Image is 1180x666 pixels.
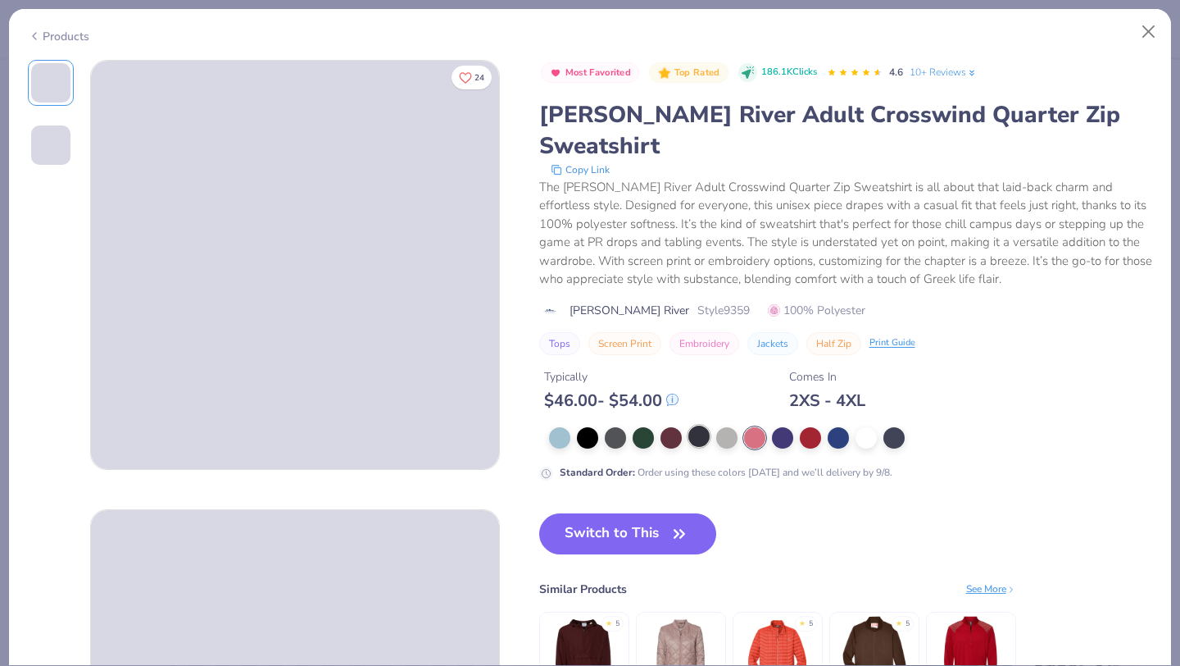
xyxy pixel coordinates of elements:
div: 5 [809,618,813,630]
button: Screen Print [588,332,661,355]
div: ★ [896,618,902,625]
button: Badge Button [541,62,640,84]
strong: Standard Order : [560,466,635,479]
div: The [PERSON_NAME] River Adult Crosswind Quarter Zip Sweatshirt is all about that laid-back charm ... [539,178,1153,289]
div: Typically [544,368,678,385]
span: Most Favorited [565,68,631,77]
div: See More [966,582,1016,596]
button: Tops [539,332,580,355]
img: Most Favorited sort [549,66,562,80]
button: Like [452,66,492,89]
div: Similar Products [539,581,627,598]
div: Products [28,28,89,45]
span: [PERSON_NAME] River [570,302,689,319]
button: Switch to This [539,513,717,554]
a: 10+ Reviews [910,65,978,80]
span: Top Rated [674,68,720,77]
button: Jackets [747,332,798,355]
img: brand logo [539,304,561,317]
div: Print Guide [869,336,915,350]
div: Comes In [789,368,865,385]
div: ★ [606,618,612,625]
div: 5 [615,618,619,630]
div: 4.6 Stars [827,60,883,86]
div: ★ [799,618,806,625]
span: Style 9359 [697,302,750,319]
span: 4.6 [889,66,903,79]
div: Order using these colors [DATE] and we’ll delivery by 9/8. [560,465,892,480]
span: 100% Polyester [768,302,865,319]
button: Embroidery [669,332,739,355]
div: 2XS - 4XL [789,390,865,411]
div: $ 46.00 - $ 54.00 [544,390,678,411]
div: [PERSON_NAME] River Adult Crosswind Quarter Zip Sweatshirt [539,99,1153,162]
button: copy to clipboard [546,162,615,178]
button: Close [1133,16,1164,48]
img: Top Rated sort [658,66,671,80]
button: Half Zip [806,332,861,355]
span: 24 [474,74,484,82]
button: Badge Button [649,62,728,84]
div: 5 [905,618,910,630]
span: 186.1K Clicks [761,66,817,80]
